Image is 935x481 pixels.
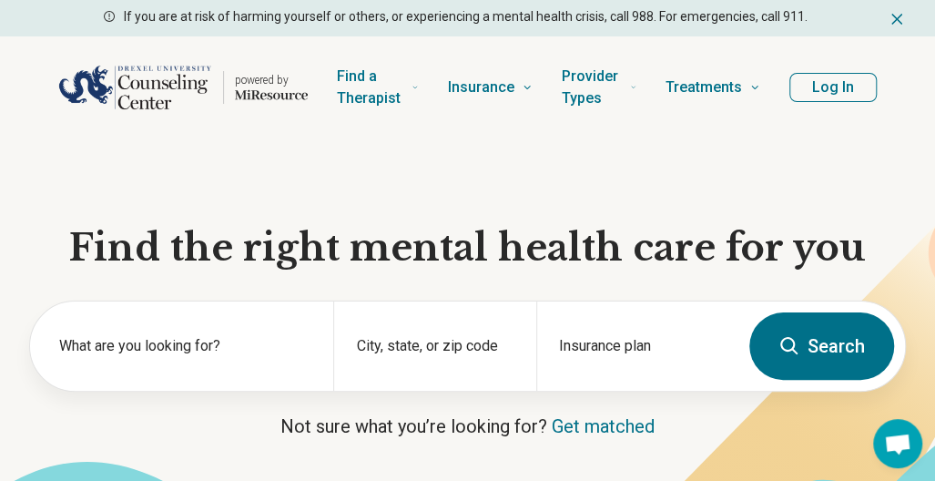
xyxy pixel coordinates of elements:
a: Provider Types [562,51,636,124]
a: Get matched [552,415,655,437]
p: Not sure what you’re looking for? [29,414,906,439]
span: Find a Therapist [337,64,404,111]
p: powered by [235,73,308,87]
button: Dismiss [888,7,906,29]
div: Open chat [873,419,922,468]
p: If you are at risk of harming yourself or others, or experiencing a mental health crisis, call 98... [124,7,808,26]
button: Search [749,312,894,380]
a: Insurance [448,51,533,124]
a: Find a Therapist [337,51,419,124]
button: Log In [789,73,877,102]
label: What are you looking for? [59,335,311,357]
h1: Find the right mental health care for you [29,224,906,271]
a: Home page [58,58,308,117]
a: Treatments [666,51,760,124]
span: Provider Types [562,64,623,111]
span: Treatments [666,75,742,100]
span: Insurance [448,75,514,100]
